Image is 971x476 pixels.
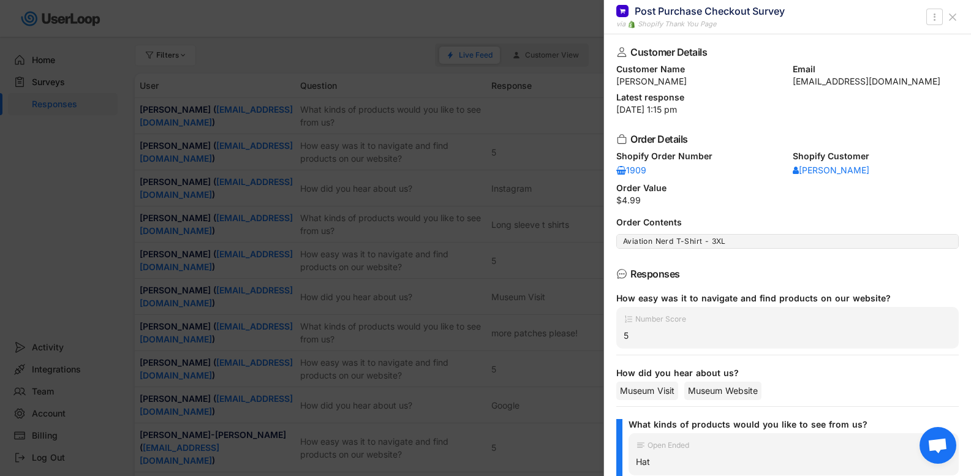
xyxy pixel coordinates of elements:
div: How easy was it to navigate and find products on our website? [616,293,949,304]
div: Latest response [616,93,959,102]
div: via [616,19,625,29]
div: 1909 [616,166,653,175]
div: How did you hear about us? [616,368,949,379]
div: Shopify Customer [793,152,959,161]
div: Order Value [616,184,959,192]
div: Customer Name [616,65,783,74]
div: [PERSON_NAME] [793,166,869,175]
text:  [934,10,936,23]
div: Email [793,65,959,74]
div: Responses [630,269,939,279]
div: Order Contents [616,218,959,227]
img: 1156660_ecommerce_logo_shopify_icon%20%281%29.png [628,21,635,28]
a: [PERSON_NAME] [793,164,869,176]
button:  [929,10,941,25]
a: 1909 [616,164,653,176]
div: Shopify Thank You Page [638,19,716,29]
div: Shopify Order Number [616,152,783,161]
div: Museum Visit [616,382,678,400]
div: $4.99 [616,196,959,205]
div: Hat [636,456,951,467]
div: Customer Details [630,47,939,57]
div: Number Score [635,315,686,323]
div: Post Purchase Checkout Survey [635,4,785,18]
div: [DATE] 1:15 pm [616,105,959,114]
div: 5 [624,330,951,341]
div: [EMAIL_ADDRESS][DOMAIN_NAME] [793,77,959,86]
div: Museum Website [684,382,761,400]
div: Open Ended [648,442,689,449]
div: [PERSON_NAME] [616,77,783,86]
div: What kinds of products would you like to see from us? [629,419,949,430]
div: Order Details [630,134,939,144]
div: Open chat [920,427,956,464]
div: Aviation Nerd T-Shirt - 3XL [623,236,952,246]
